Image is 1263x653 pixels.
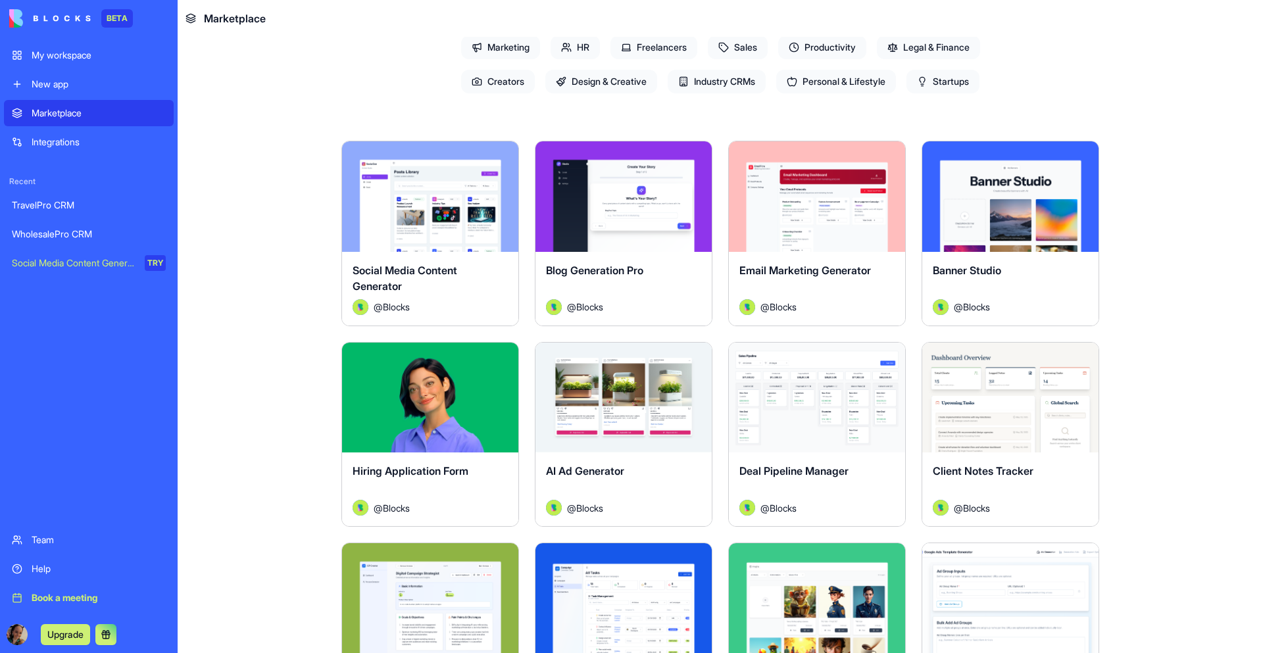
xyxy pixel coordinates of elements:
[204,11,266,26] span: Marketplace
[546,264,643,277] span: Blog Generation Pro
[933,500,949,516] img: Avatar
[739,264,871,277] span: Email Marketing Generator
[708,36,768,59] span: Sales
[374,501,383,515] span: @
[4,585,174,611] a: Book a meeting
[32,135,166,149] div: Integrations
[4,176,174,187] span: Recent
[12,228,166,241] div: WholesalePro CRM
[906,70,979,93] span: Startups
[760,501,770,515] span: @
[353,264,457,293] span: Social Media Content Generator
[32,49,166,62] div: My workspace
[353,299,368,315] img: Avatar
[32,562,166,575] div: Help
[12,256,136,270] div: Social Media Content Generator
[353,500,368,516] img: Avatar
[145,255,166,271] div: TRY
[778,36,866,59] span: Productivity
[32,107,166,120] div: Marketplace
[933,264,1001,277] span: Banner Studio
[4,221,174,247] a: WholesalePro CRM
[41,627,90,641] a: Upgrade
[954,300,963,314] span: @
[32,533,166,546] div: Team
[551,36,600,59] span: HR
[341,141,519,326] a: Social Media Content GeneratorAvatar@Blocks
[4,556,174,582] a: Help
[877,36,980,59] span: Legal & Finance
[9,9,133,28] a: BETA
[535,342,712,527] a: AI Ad GeneratorAvatar@Blocks
[760,300,770,314] span: @
[933,299,949,315] img: Avatar
[545,70,657,93] span: Design & Creative
[567,300,576,314] span: @
[770,501,797,515] span: Blocks
[933,464,1033,477] span: Client Notes Tracker
[776,70,896,93] span: Personal & Lifestyle
[535,141,712,326] a: Blog Generation ProAvatar@Blocks
[4,100,174,126] a: Marketplace
[922,342,1099,527] a: Client Notes TrackerAvatar@Blocks
[954,501,963,515] span: @
[461,36,540,59] span: Marketing
[9,9,91,28] img: logo
[546,299,562,315] img: Avatar
[567,501,576,515] span: @
[739,500,755,516] img: Avatar
[739,299,755,315] img: Avatar
[922,141,1099,326] a: Banner StudioAvatar@Blocks
[383,501,410,515] span: Blocks
[4,129,174,155] a: Integrations
[4,527,174,553] a: Team
[4,250,174,276] a: Social Media Content GeneratorTRY
[41,624,90,645] button: Upgrade
[546,500,562,516] img: Avatar
[32,591,166,604] div: Book a meeting
[770,300,797,314] span: Blocks
[576,501,603,515] span: Blocks
[4,42,174,68] a: My workspace
[374,300,383,314] span: @
[7,624,28,645] img: ACg8ocIWHQyuaCQ-pb7wL2F0WIfktPM8IfnPHzZXeApOBx0JfXRmZZ8=s96-c
[963,300,990,314] span: Blocks
[546,464,624,477] span: AI Ad Generator
[4,192,174,218] a: TravelPro CRM
[610,36,697,59] span: Freelancers
[576,300,603,314] span: Blocks
[101,9,133,28] div: BETA
[341,342,519,527] a: Hiring Application FormAvatar@Blocks
[728,141,906,326] a: Email Marketing GeneratorAvatar@Blocks
[668,70,766,93] span: Industry CRMs
[739,464,849,477] span: Deal Pipeline Manager
[963,501,990,515] span: Blocks
[728,342,906,527] a: Deal Pipeline ManagerAvatar@Blocks
[4,71,174,97] a: New app
[353,464,468,477] span: Hiring Application Form
[383,300,410,314] span: Blocks
[12,199,166,212] div: TravelPro CRM
[32,78,166,91] div: New app
[461,70,535,93] span: Creators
